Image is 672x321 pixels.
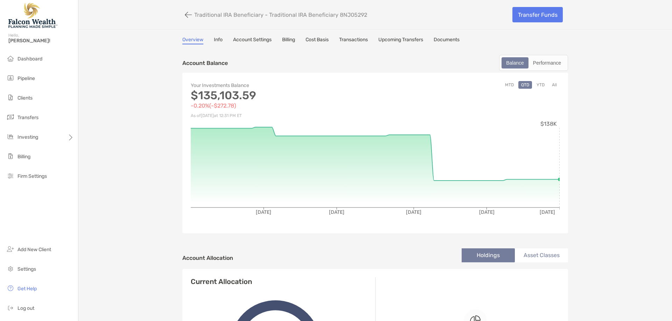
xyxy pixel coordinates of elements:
[512,7,563,22] a: Transfer Funds
[540,121,557,127] tspan: $138K
[406,209,421,215] tspan: [DATE]
[6,264,15,273] img: settings icon
[17,266,36,272] span: Settings
[6,93,15,102] img: clients icon
[549,81,560,89] button: All
[529,58,565,68] div: Performance
[378,37,423,44] a: Upcoming Transfers
[462,248,515,262] li: Holdings
[17,154,30,160] span: Billing
[534,81,547,89] button: YTD
[17,134,38,140] span: Investing
[6,74,15,82] img: pipeline icon
[306,37,329,44] a: Cost Basis
[339,37,368,44] a: Transactions
[17,247,51,253] span: Add New Client
[6,113,15,121] img: transfers icon
[191,81,375,90] p: Your Investments Balance
[256,209,271,215] tspan: [DATE]
[191,91,375,100] p: $135,103.59
[502,58,528,68] div: Balance
[540,209,555,215] tspan: [DATE]
[17,75,35,81] span: Pipeline
[17,56,42,62] span: Dashboard
[6,172,15,180] img: firm-settings icon
[6,245,15,253] img: add_new_client icon
[502,81,517,89] button: MTD
[6,54,15,63] img: dashboard icon
[191,111,375,120] p: As of [DATE] at 12:31 PM ET
[6,304,15,312] img: logout icon
[6,132,15,141] img: investing icon
[17,173,47,179] span: Firm Settings
[434,37,460,44] a: Documents
[6,152,15,160] img: billing icon
[17,286,37,292] span: Get Help
[17,95,33,101] span: Clients
[233,37,272,44] a: Account Settings
[182,255,233,261] h4: Account Allocation
[518,81,532,89] button: QTD
[182,37,203,44] a: Overview
[329,209,344,215] tspan: [DATE]
[6,284,15,292] img: get-help icon
[479,209,495,215] tspan: [DATE]
[8,38,74,44] span: [PERSON_NAME]!
[282,37,295,44] a: Billing
[191,277,252,286] h4: Current Allocation
[499,55,568,71] div: segmented control
[8,3,57,28] img: Falcon Wealth Planning Logo
[515,248,568,262] li: Asset Classes
[214,37,223,44] a: Info
[182,59,228,67] p: Account Balance
[194,12,367,18] p: Traditional IRA Beneficiary - Traditional IRA Beneficiary 8NJ05292
[17,305,34,311] span: Log out
[17,115,38,121] span: Transfers
[191,101,375,110] p: -0.20% ( -$272.78 )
